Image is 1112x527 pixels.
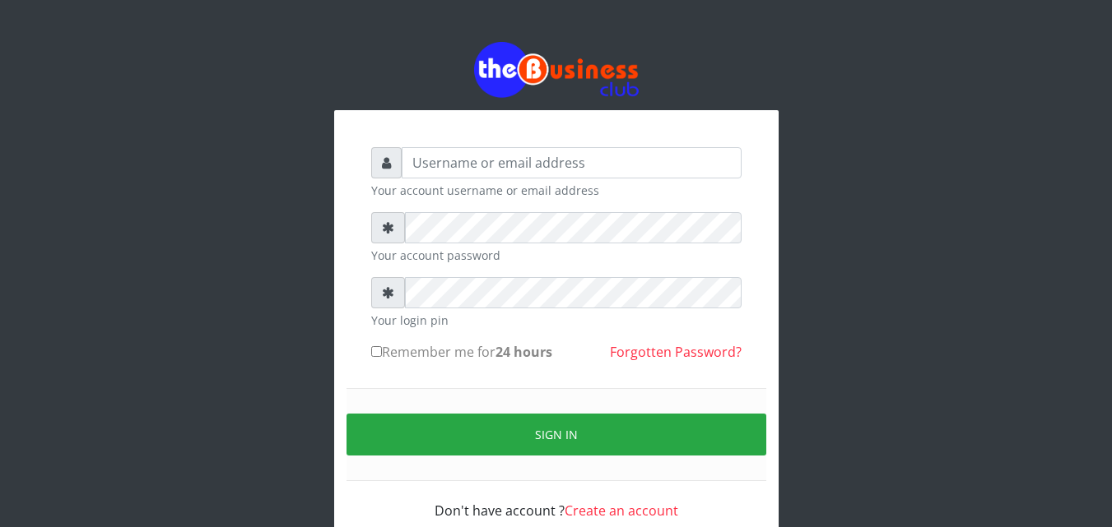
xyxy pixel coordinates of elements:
a: Forgotten Password? [610,343,742,361]
b: 24 hours [496,343,552,361]
div: Don't have account ? [371,481,742,520]
small: Your account password [371,247,742,264]
small: Your account username or email address [371,182,742,199]
input: Remember me for24 hours [371,346,382,357]
button: Sign in [347,414,766,455]
label: Remember me for [371,342,552,362]
a: Create an account [565,502,678,520]
input: Username or email address [402,147,742,178]
small: Your login pin [371,312,742,329]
